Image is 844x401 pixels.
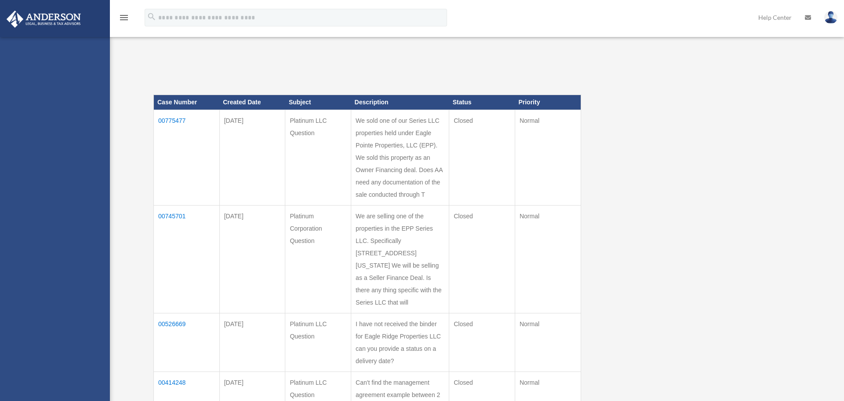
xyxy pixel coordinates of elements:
td: 00775477 [154,110,220,206]
td: Normal [515,313,581,372]
td: [DATE] [219,110,285,206]
th: Created Date [219,95,285,110]
i: search [147,12,156,22]
td: [DATE] [219,206,285,313]
td: 00745701 [154,206,220,313]
td: 00526669 [154,313,220,372]
td: Platinum LLC Question [285,313,351,372]
th: Description [351,95,449,110]
a: menu [119,15,129,23]
td: Platinum LLC Question [285,110,351,206]
i: menu [119,12,129,23]
td: We are selling one of the properties in the EPP Series LLC. Specifically [STREET_ADDRESS][US_STAT... [351,206,449,313]
th: Priority [515,95,581,110]
td: Platinum Corporation Question [285,206,351,313]
th: Case Number [154,95,220,110]
th: Status [449,95,515,110]
td: Closed [449,110,515,206]
td: We sold one of our Series LLC properties held under Eagle Pointe Properties, LLC (EPP). We sold t... [351,110,449,206]
td: I have not received the binder for Eagle Ridge Properties LLC can you provide a status on a deliv... [351,313,449,372]
img: Anderson Advisors Platinum Portal [4,11,84,28]
td: [DATE] [219,313,285,372]
th: Subject [285,95,351,110]
td: Normal [515,110,581,206]
td: Closed [449,313,515,372]
td: Closed [449,206,515,313]
td: Normal [515,206,581,313]
img: User Pic [824,11,837,24]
